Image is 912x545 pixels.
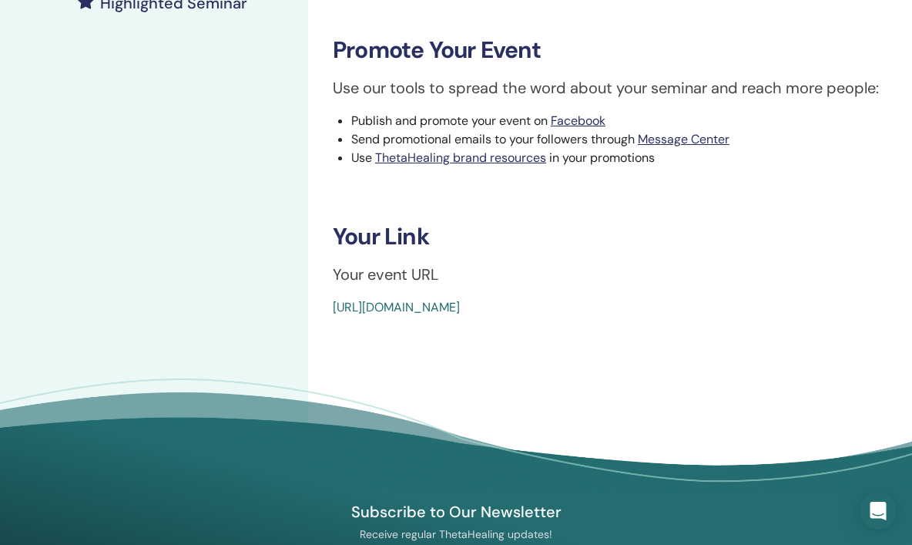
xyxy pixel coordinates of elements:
h3: Your Link [333,223,900,251]
h4: Subscribe to Our Newsletter [278,502,634,522]
a: Facebook [551,113,605,129]
a: [URL][DOMAIN_NAME] [333,299,460,315]
a: ThetaHealing brand resources [375,150,546,166]
li: Publish and promote your event on [351,112,900,130]
li: Use in your promotions [351,149,900,167]
div: Open Intercom Messenger [860,493,897,530]
p: Receive regular ThetaHealing updates! [278,527,634,541]
li: Send promotional emails to your followers through [351,130,900,149]
h3: Promote Your Event [333,36,900,64]
p: Your event URL [333,263,900,286]
p: Use our tools to spread the word about your seminar and reach more people: [333,76,900,99]
a: Message Center [638,131,729,147]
